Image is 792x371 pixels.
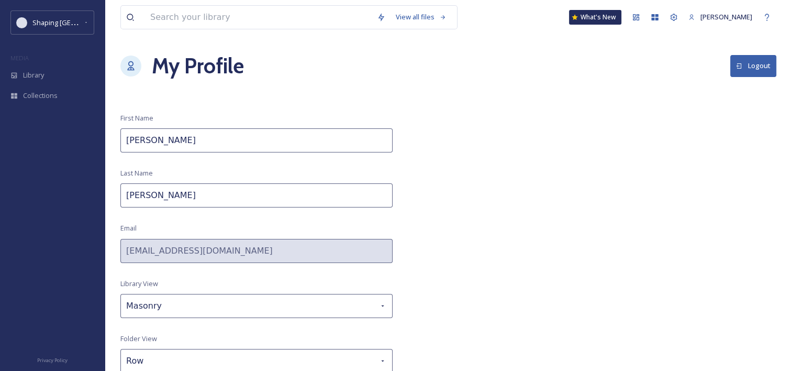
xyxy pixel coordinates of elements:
a: View all files [391,7,452,27]
a: Privacy Policy [37,353,68,366]
span: Folder View [120,334,157,344]
span: Privacy Policy [37,357,68,364]
span: Email [120,223,137,233]
span: MEDIA [10,54,29,62]
span: Library [23,70,44,80]
span: Last Name [120,168,153,178]
button: Logout [730,55,776,77]
div: Masonry [120,294,393,318]
a: [PERSON_NAME] [683,7,757,27]
span: Collections [23,91,58,101]
span: Shaping [GEOGRAPHIC_DATA] [32,17,126,27]
h1: My Profile [152,50,244,82]
span: First Name [120,113,153,123]
input: Search your library [145,6,372,29]
span: Library View [120,279,158,289]
a: What's New [569,10,621,25]
span: [PERSON_NAME] [700,12,752,21]
input: First [120,128,393,152]
input: Last [120,183,393,208]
